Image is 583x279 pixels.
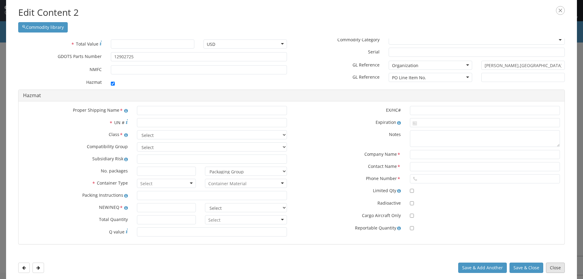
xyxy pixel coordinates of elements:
[546,263,565,273] button: Close
[291,130,405,138] label: Notes
[99,216,128,222] span: Total Quantity
[19,130,132,138] label: Class
[291,106,405,113] label: EX/HC#
[291,174,405,182] label: Phone Number
[510,263,543,273] button: Save & Close
[291,118,405,125] label: Expiration
[19,142,132,150] label: Compatibility Group
[353,62,380,68] span: GL Reference
[109,229,124,235] span: Q value
[291,199,405,206] label: Radioactive
[86,79,102,85] span: Hazmat
[291,186,405,194] label: Limited Qty
[19,167,132,174] label: No. packages
[353,74,380,80] span: GL Reference
[18,6,565,19] h2: Edit Content 2
[19,155,132,162] label: Subsidiary Risk
[208,181,247,187] input: Container Material
[19,203,132,211] label: NEW/NEQ
[90,66,102,72] span: NMFC
[392,63,418,69] div: Organization
[58,53,102,59] span: GDOTS Parts Number
[18,22,68,32] button: Commodity library
[458,263,507,273] button: Save & Add Another
[97,180,128,186] span: Container Type
[291,211,405,219] label: Cargo Aircraft Only
[291,224,405,231] label: Reportable Quantity
[76,41,98,47] span: Total Value
[368,49,380,55] span: Serial
[114,120,124,125] span: UN #
[23,92,41,99] a: Hazmat
[207,41,215,47] div: USD
[291,150,405,158] label: Company Name
[19,106,132,114] label: Proper Shipping Name
[337,37,380,43] span: Commodity Category
[392,75,426,81] div: PO Line Item No.
[19,191,132,198] label: Packing Instructions
[291,162,405,170] label: Contact Name
[140,181,153,187] input: Select
[208,217,221,223] input: Select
